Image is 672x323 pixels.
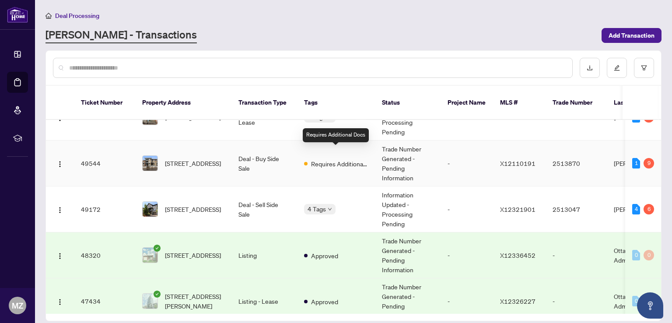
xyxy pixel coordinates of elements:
[303,128,369,142] div: Requires Additional Docs
[644,158,654,169] div: 9
[45,13,52,19] span: home
[165,158,221,168] span: [STREET_ADDRESS]
[231,140,297,186] td: Deal - Buy Side Sale
[500,297,535,305] span: X12326227
[602,28,661,43] button: Add Transaction
[74,186,135,232] td: 49172
[632,250,640,260] div: 0
[74,232,135,278] td: 48320
[74,86,135,120] th: Ticket Number
[308,204,326,214] span: 4 Tags
[614,65,620,71] span: edit
[375,86,441,120] th: Status
[143,202,157,217] img: thumbnail-img
[231,186,297,232] td: Deal - Sell Side Sale
[500,159,535,167] span: X12110191
[56,161,63,168] img: Logo
[632,204,640,214] div: 4
[135,86,231,120] th: Property Address
[328,207,332,211] span: down
[546,86,607,120] th: Trade Number
[165,291,224,311] span: [STREET_ADDRESS][PERSON_NAME]
[165,250,221,260] span: [STREET_ADDRESS]
[165,204,221,214] span: [STREET_ADDRESS]
[634,58,654,78] button: filter
[632,296,640,306] div: 0
[493,86,546,120] th: MLS #
[143,294,157,309] img: thumbnail-img
[500,251,535,259] span: X12336452
[143,248,157,263] img: thumbnail-img
[441,140,493,186] td: -
[56,298,63,305] img: Logo
[441,186,493,232] td: -
[441,232,493,278] td: -
[311,297,338,306] span: Approved
[644,250,654,260] div: 0
[231,86,297,120] th: Transaction Type
[311,159,368,169] span: Requires Additional Docs
[297,86,375,120] th: Tags
[546,232,607,278] td: -
[231,232,297,278] td: Listing
[53,202,67,216] button: Logo
[154,291,161,298] span: check-circle
[546,186,607,232] td: 2513047
[143,156,157,171] img: thumbnail-img
[632,158,640,169] div: 1
[375,232,441,278] td: Trade Number Generated - Pending Information
[441,86,493,120] th: Project Name
[45,28,197,43] a: [PERSON_NAME] - Transactions
[609,28,654,42] span: Add Transaction
[375,140,441,186] td: Trade Number Generated - Pending Information
[154,245,161,252] span: check-circle
[311,251,338,260] span: Approved
[74,140,135,186] td: 49544
[607,58,627,78] button: edit
[580,58,600,78] button: download
[7,7,28,23] img: logo
[637,292,663,319] button: Open asap
[53,248,67,262] button: Logo
[56,207,63,214] img: Logo
[375,186,441,232] td: Information Updated - Processing Pending
[53,294,67,308] button: Logo
[53,156,67,170] button: Logo
[56,253,63,260] img: Logo
[644,204,654,214] div: 6
[500,205,535,213] span: X12321901
[546,140,607,186] td: 2513870
[12,299,23,312] span: MZ
[641,65,647,71] span: filter
[55,12,99,20] span: Deal Processing
[587,65,593,71] span: download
